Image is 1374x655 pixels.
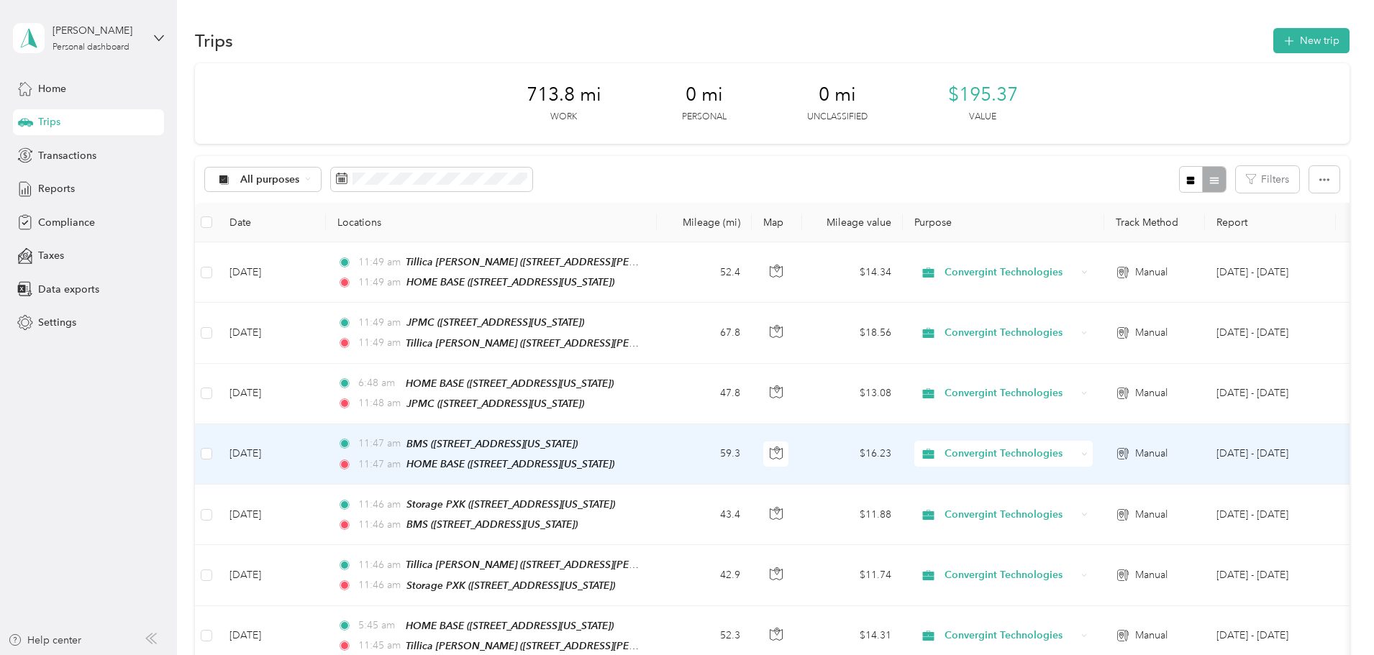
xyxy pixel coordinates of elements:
td: 67.8 [657,303,752,363]
div: Personal dashboard [53,43,129,52]
td: Aug 1 - 31, 2025 [1205,242,1336,303]
p: Personal [682,111,727,124]
span: All purposes [240,175,300,185]
span: 713.8 mi [527,83,601,106]
span: Taxes [38,248,64,263]
iframe: Everlance-gr Chat Button Frame [1293,574,1374,655]
span: Manual [1135,567,1168,583]
span: Trips [38,114,60,129]
span: Storage PXK ([STREET_ADDRESS][US_STATE]) [406,498,615,510]
div: [PERSON_NAME] [53,23,142,38]
td: [DATE] [218,364,326,424]
span: $195.37 [948,83,1018,106]
span: BMS ([STREET_ADDRESS][US_STATE]) [406,438,578,449]
td: [DATE] [218,545,326,605]
button: Filters [1236,166,1299,193]
span: HOME BASE ([STREET_ADDRESS][US_STATE]) [406,276,614,288]
h1: Trips [195,33,233,48]
span: Convergint Technologies [945,507,1076,523]
td: 43.4 [657,485,752,545]
span: 11:47 am [358,457,401,472]
td: $11.88 [802,485,903,545]
td: $18.56 [802,303,903,363]
span: HOME BASE ([STREET_ADDRESS][US_STATE]) [406,620,614,631]
span: Home [38,81,66,96]
span: 11:49 am [358,315,401,331]
span: 5:45 am [358,618,399,633]
span: Manual [1135,325,1168,341]
button: Help center [8,633,81,648]
td: $11.74 [802,545,903,605]
td: $14.34 [802,242,903,303]
span: 11:49 am [358,335,399,351]
span: 11:49 am [358,275,401,290]
span: Settings [38,315,76,330]
span: 11:45 am [358,638,399,654]
span: Compliance [38,215,95,230]
span: Manual [1135,628,1168,643]
span: Tillica [PERSON_NAME] ([STREET_ADDRESS][PERSON_NAME][US_STATE]) [406,559,748,571]
p: Value [969,111,996,124]
td: 52.4 [657,242,752,303]
span: Tillica [PERSON_NAME] ([STREET_ADDRESS][PERSON_NAME][US_STATE]) [406,256,748,268]
span: HOME BASE ([STREET_ADDRESS][US_STATE]) [406,458,614,470]
th: Date [218,203,326,242]
td: $13.08 [802,364,903,424]
span: Manual [1135,265,1168,280]
span: Reports [38,181,75,196]
span: 11:48 am [358,395,401,411]
td: Aug 1 - 31, 2025 [1205,545,1336,605]
span: Manual [1135,507,1168,523]
td: Aug 1 - 31, 2025 [1205,303,1336,363]
span: Tillica [PERSON_NAME] ([STREET_ADDRESS][PERSON_NAME][US_STATE]) [406,640,748,652]
span: Manual [1135,385,1168,401]
th: Report [1205,203,1336,242]
span: Tillica [PERSON_NAME] ([STREET_ADDRESS][PERSON_NAME][US_STATE]) [406,337,748,349]
span: Data exports [38,282,99,297]
span: Convergint Technologies [945,446,1076,462]
span: Convergint Technologies [945,628,1076,643]
span: Convergint Technologies [945,325,1076,341]
td: [DATE] [218,242,326,303]
button: New trip [1273,28,1350,53]
span: 11:46 am [358,577,401,593]
span: 11:46 am [358,497,401,513]
span: 11:49 am [358,255,399,270]
td: 47.8 [657,364,752,424]
span: Convergint Technologies [945,265,1076,280]
td: [DATE] [218,424,326,485]
span: Convergint Technologies [945,567,1076,583]
span: JPMC ([STREET_ADDRESS][US_STATE]) [406,398,584,409]
td: $16.23 [802,424,903,485]
span: Convergint Technologies [945,385,1076,401]
th: Purpose [903,203,1104,242]
span: HOME BASE ([STREET_ADDRESS][US_STATE]) [406,377,614,389]
td: Aug 1 - 31, 2025 [1205,364,1336,424]
span: JPMC ([STREET_ADDRESS][US_STATE]) [406,316,584,328]
th: Track Method [1104,203,1205,242]
span: 11:46 am [358,517,401,533]
td: [DATE] [218,303,326,363]
p: Work [550,111,577,124]
span: Transactions [38,148,96,163]
td: [DATE] [218,485,326,545]
td: Aug 1 - 31, 2025 [1205,485,1336,545]
th: Mileage (mi) [657,203,752,242]
td: 59.3 [657,424,752,485]
td: 42.9 [657,545,752,605]
span: 11:47 am [358,436,401,452]
span: Manual [1135,446,1168,462]
span: Storage PXK ([STREET_ADDRESS][US_STATE]) [406,580,615,591]
span: 11:46 am [358,557,399,573]
span: 0 mi [686,83,723,106]
th: Locations [326,203,657,242]
span: BMS ([STREET_ADDRESS][US_STATE]) [406,518,578,530]
p: Unclassified [807,111,868,124]
td: Aug 1 - 31, 2025 [1205,424,1336,485]
th: Map [752,203,802,242]
th: Mileage value [802,203,903,242]
span: 6:48 am [358,375,399,391]
span: 0 mi [819,83,856,106]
